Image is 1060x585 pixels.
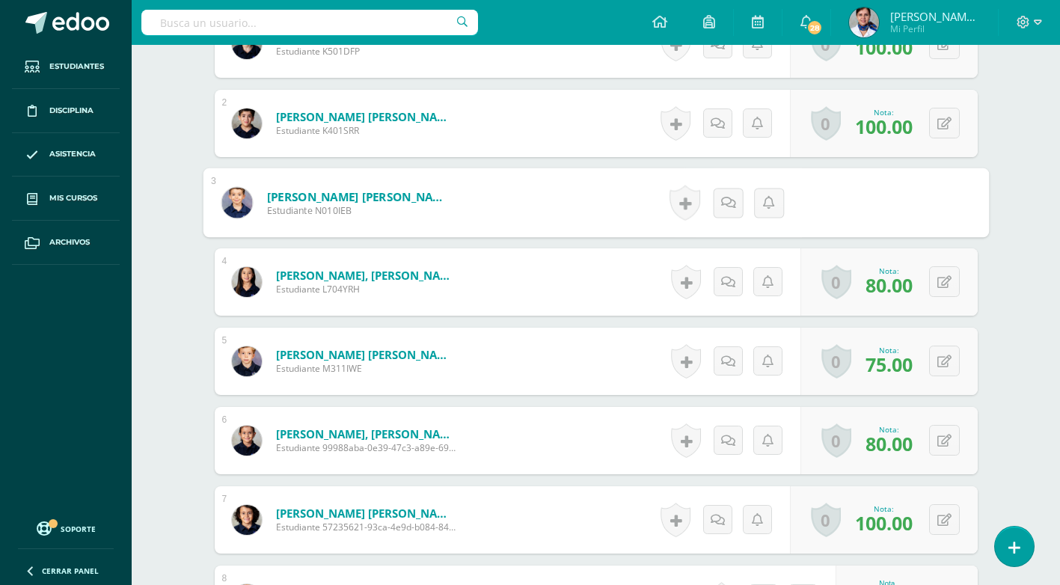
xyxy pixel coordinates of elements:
span: Estudiantes [49,61,104,73]
a: Archivos [12,221,120,265]
span: Estudiante K401SRR [276,124,456,137]
a: 0 [811,106,841,141]
img: 1792bf0c86e4e08ac94418cc7cb908c7.png [849,7,879,37]
a: 0 [811,503,841,537]
input: Busca un usuario... [141,10,478,35]
a: [PERSON_NAME] [PERSON_NAME][GEOGRAPHIC_DATA] [276,109,456,124]
a: [PERSON_NAME], [PERSON_NAME] [276,268,456,283]
span: Estudiante N010IEB [266,204,451,218]
span: Disciplina [49,105,94,117]
span: 100.00 [855,34,913,60]
img: cba0c8055d3b121cc5cd32902ce0586d.png [232,505,262,535]
span: Estudiante 57235621-93ca-4e9d-b084-848ca1028b5a [276,521,456,533]
a: Estudiantes [12,45,120,89]
span: 100.00 [855,510,913,536]
div: Nota: [855,107,913,117]
span: Archivos [49,236,90,248]
span: Estudiante L704YRH [276,283,456,295]
img: c014dc03aabc499697f1a77e97830482.png [232,108,262,138]
span: 80.00 [866,272,913,298]
span: 75.00 [866,352,913,377]
a: 0 [821,423,851,458]
span: Cerrar panel [42,566,99,576]
span: Estudiante K501DFP [276,45,400,58]
a: Asistencia [12,133,120,177]
div: Nota: [866,266,913,276]
img: ddb98d64c1575bdbdb695d4713f6d1e6.png [232,346,262,376]
div: Nota: [855,503,913,514]
a: Mis cursos [12,177,120,221]
div: Nota: [866,345,913,355]
a: [PERSON_NAME] [PERSON_NAME] [276,506,456,521]
img: 0f4e9ab9c19df8885bfbde419220048e.png [232,426,262,456]
a: [PERSON_NAME] [PERSON_NAME] [266,189,451,204]
a: Soporte [18,518,114,538]
a: Disciplina [12,89,120,133]
a: 0 [821,344,851,379]
span: 28 [806,19,823,36]
span: Mi Perfil [890,22,980,35]
span: Soporte [61,524,96,534]
span: [PERSON_NAME] [PERSON_NAME] [890,9,980,24]
span: Estudiante 99988aba-0e39-47c3-a89e-69697cf3ce71 [276,441,456,454]
span: Asistencia [49,148,96,160]
div: Nota: [866,424,913,435]
img: 154ffb4021df222a29366620f0c07b5c.png [221,187,252,218]
span: Mis cursos [49,192,97,204]
span: 80.00 [866,431,913,456]
a: [PERSON_NAME], [PERSON_NAME] [276,426,456,441]
img: c36c456f406d79701d05da29915229b7.png [232,267,262,297]
a: [PERSON_NAME] [PERSON_NAME] [276,347,456,362]
span: 100.00 [855,114,913,139]
span: Estudiante M311IWE [276,362,456,375]
a: 0 [821,265,851,299]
